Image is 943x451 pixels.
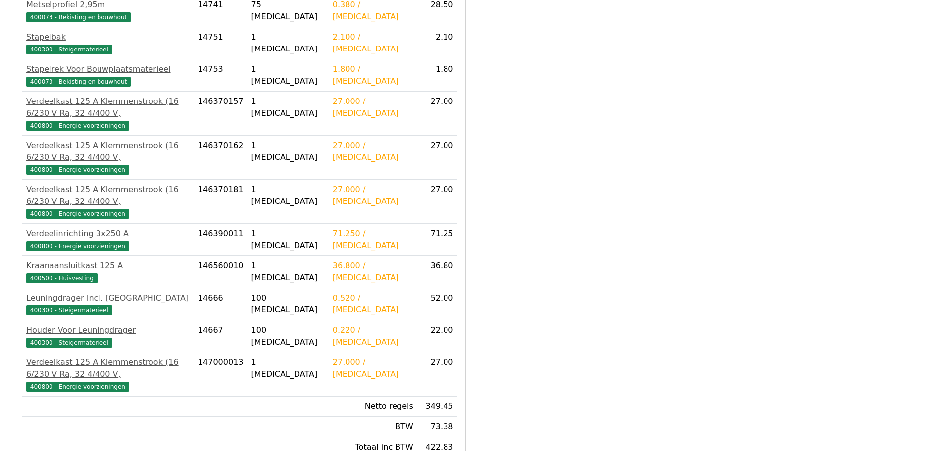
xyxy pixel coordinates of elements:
[417,224,457,256] td: 71.25
[333,31,413,55] div: 2.100 / [MEDICAL_DATA]
[26,273,98,283] span: 400500 - Huisvesting
[251,31,325,55] div: 1 [MEDICAL_DATA]
[26,356,190,380] div: Verdeelkast 125 A Klemmenstrook (16 6/230 V Ra, 32 4/400 V,
[251,324,325,348] div: 100 [MEDICAL_DATA]
[333,260,413,284] div: 36.800 / [MEDICAL_DATA]
[251,260,325,284] div: 1 [MEDICAL_DATA]
[26,140,190,175] a: Verdeelkast 125 A Klemmenstrook (16 6/230 V Ra, 32 4/400 V,400800 - Energie voorzieningen
[26,77,131,87] span: 400073 - Bekisting en bouwhout
[194,288,248,320] td: 14666
[194,180,248,224] td: 146370181
[329,417,417,437] td: BTW
[26,165,129,175] span: 400800 - Energie voorzieningen
[417,320,457,352] td: 22.00
[26,338,112,348] span: 400300 - Steigermaterieel
[26,305,112,315] span: 400300 - Steigermaterieel
[417,256,457,288] td: 36.80
[26,260,190,272] div: Kraanaansluitkast 125 A
[26,382,129,392] span: 400800 - Energie voorzieningen
[194,136,248,180] td: 146370162
[194,224,248,256] td: 146390011
[26,292,190,304] div: Leuningdrager Incl. [GEOGRAPHIC_DATA]
[194,59,248,92] td: 14753
[26,292,190,316] a: Leuningdrager Incl. [GEOGRAPHIC_DATA]400300 - Steigermaterieel
[194,320,248,352] td: 14667
[26,63,190,75] div: Stapelrek Voor Bouwplaatsmaterieel
[26,31,190,43] div: Stapelbak
[333,356,413,380] div: 27.000 / [MEDICAL_DATA]
[26,31,190,55] a: Stapelbak400300 - Steigermaterieel
[417,92,457,136] td: 27.00
[417,288,457,320] td: 52.00
[333,63,413,87] div: 1.800 / [MEDICAL_DATA]
[417,417,457,437] td: 73.38
[251,184,325,207] div: 1 [MEDICAL_DATA]
[26,96,190,119] div: Verdeelkast 125 A Klemmenstrook (16 6/230 V Ra, 32 4/400 V,
[26,228,190,251] a: Verdeelinrichting 3x250 A400800 - Energie voorzieningen
[251,356,325,380] div: 1 [MEDICAL_DATA]
[251,63,325,87] div: 1 [MEDICAL_DATA]
[26,260,190,284] a: Kraanaansluitkast 125 A400500 - Huisvesting
[26,228,190,240] div: Verdeelinrichting 3x250 A
[329,397,417,417] td: Netto regels
[417,59,457,92] td: 1.80
[26,356,190,392] a: Verdeelkast 125 A Klemmenstrook (16 6/230 V Ra, 32 4/400 V,400800 - Energie voorzieningen
[251,96,325,119] div: 1 [MEDICAL_DATA]
[417,397,457,417] td: 349.45
[194,352,248,397] td: 147000013
[194,27,248,59] td: 14751
[26,12,131,22] span: 400073 - Bekisting en bouwhout
[26,184,190,219] a: Verdeelkast 125 A Klemmenstrook (16 6/230 V Ra, 32 4/400 V,400800 - Energie voorzieningen
[417,352,457,397] td: 27.00
[26,45,112,54] span: 400300 - Steigermaterieel
[26,63,190,87] a: Stapelrek Voor Bouwplaatsmaterieel400073 - Bekisting en bouwhout
[333,292,413,316] div: 0.520 / [MEDICAL_DATA]
[26,241,129,251] span: 400800 - Energie voorzieningen
[333,140,413,163] div: 27.000 / [MEDICAL_DATA]
[26,324,190,348] a: Houder Voor Leuningdrager400300 - Steigermaterieel
[417,180,457,224] td: 27.00
[417,27,457,59] td: 2.10
[26,121,129,131] span: 400800 - Energie voorzieningen
[333,324,413,348] div: 0.220 / [MEDICAL_DATA]
[333,96,413,119] div: 27.000 / [MEDICAL_DATA]
[251,228,325,251] div: 1 [MEDICAL_DATA]
[194,256,248,288] td: 146560010
[26,324,190,336] div: Houder Voor Leuningdrager
[194,92,248,136] td: 146370157
[417,136,457,180] td: 27.00
[26,184,190,207] div: Verdeelkast 125 A Klemmenstrook (16 6/230 V Ra, 32 4/400 V,
[333,184,413,207] div: 27.000 / [MEDICAL_DATA]
[26,140,190,163] div: Verdeelkast 125 A Klemmenstrook (16 6/230 V Ra, 32 4/400 V,
[333,228,413,251] div: 71.250 / [MEDICAL_DATA]
[26,209,129,219] span: 400800 - Energie voorzieningen
[26,96,190,131] a: Verdeelkast 125 A Klemmenstrook (16 6/230 V Ra, 32 4/400 V,400800 - Energie voorzieningen
[251,292,325,316] div: 100 [MEDICAL_DATA]
[251,140,325,163] div: 1 [MEDICAL_DATA]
